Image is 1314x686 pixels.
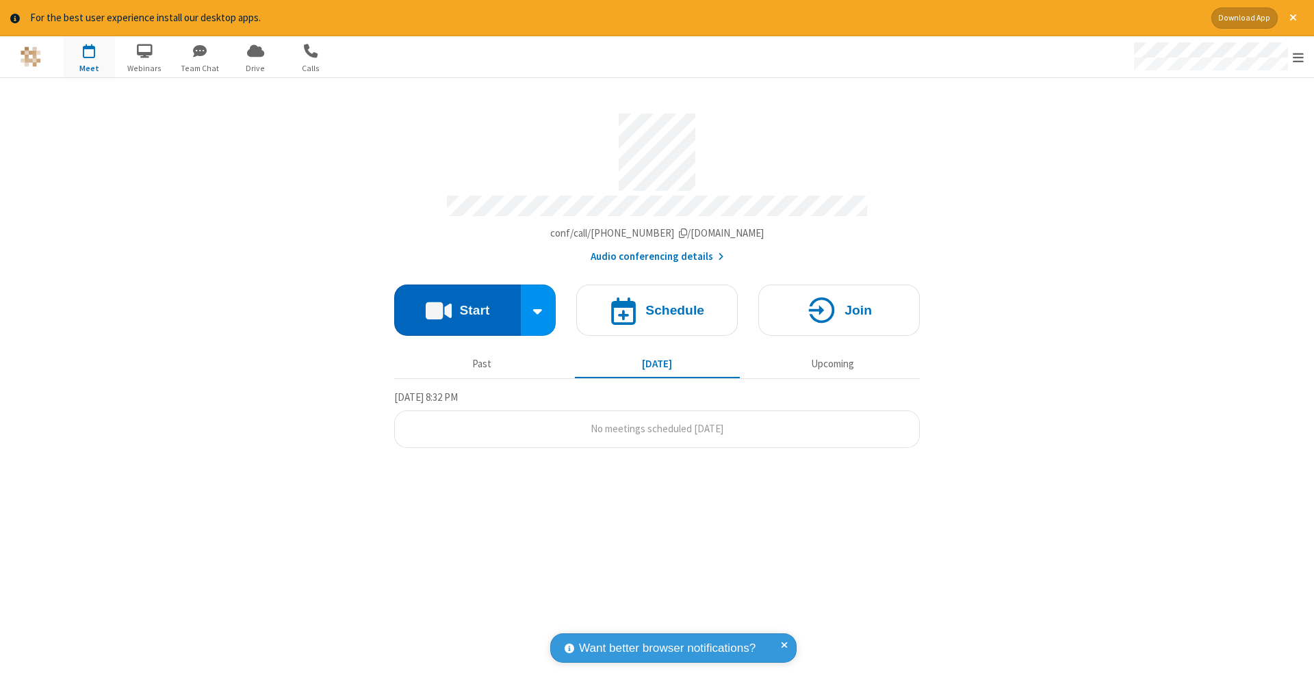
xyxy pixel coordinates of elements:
button: Join [758,285,920,336]
span: Calls [285,62,337,75]
span: Want better browser notifications? [579,639,756,657]
span: No meetings scheduled [DATE] [591,422,723,435]
img: QA Selenium DO NOT DELETE OR CHANGE [21,47,41,67]
button: [DATE] [575,352,740,378]
span: Copy my meeting room link [550,226,764,239]
div: Open menu [1121,36,1314,77]
section: Today's Meetings [394,389,920,448]
button: Audio conferencing details [591,249,724,265]
button: Start [394,285,521,336]
button: Logo [5,36,56,77]
button: Upcoming [750,352,915,378]
button: Copy my meeting room linkCopy my meeting room link [550,226,764,241]
span: [DATE] 8:32 PM [394,391,458,404]
h4: Join [845,304,872,317]
h4: Schedule [645,304,704,317]
section: Account details [394,103,920,264]
button: Past [400,352,565,378]
div: Start conference options [521,285,556,336]
button: Download App [1211,8,1278,29]
span: Meet [64,62,115,75]
span: Drive [230,62,281,75]
button: Close alert [1283,8,1304,29]
span: Team Chat [175,62,226,75]
button: Schedule [576,285,738,336]
h4: Start [459,304,489,317]
div: For the best user experience install our desktop apps. [30,10,1201,26]
span: Webinars [119,62,170,75]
